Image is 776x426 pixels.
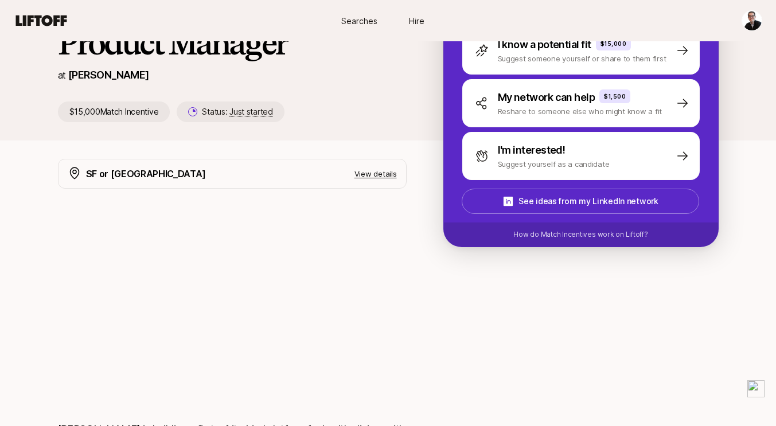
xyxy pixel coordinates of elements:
[409,15,424,27] span: Hire
[498,37,591,53] p: I know a potential fit
[498,142,566,158] p: I'm interested!
[600,39,627,48] p: $15,000
[58,212,407,408] iframe: loom-embed
[388,10,446,32] a: Hire
[354,168,397,179] p: View details
[498,105,662,117] p: Reshare to someone else who might know a fit
[742,10,762,31] button: Glenn Borok
[604,92,626,101] p: $1,500
[462,189,699,214] button: See ideas from my LinkedIn network
[331,10,388,32] a: Searches
[518,194,658,208] p: See ideas from my LinkedIn network
[202,105,272,119] p: Status:
[498,158,610,170] p: Suggest yourself as a candidate
[742,11,762,30] img: Glenn Borok
[58,68,66,83] p: at
[58,101,170,122] p: $15,000 Match Incentive
[341,15,377,27] span: Searches
[498,89,595,105] p: My network can help
[68,69,149,81] a: [PERSON_NAME]
[229,107,273,117] span: Just started
[58,26,407,60] h1: Product Manager
[513,229,648,240] p: How do Match Incentives work on Liftoff?
[86,166,206,181] p: SF or [GEOGRAPHIC_DATA]
[498,53,666,64] p: Suggest someone yourself or share to them first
